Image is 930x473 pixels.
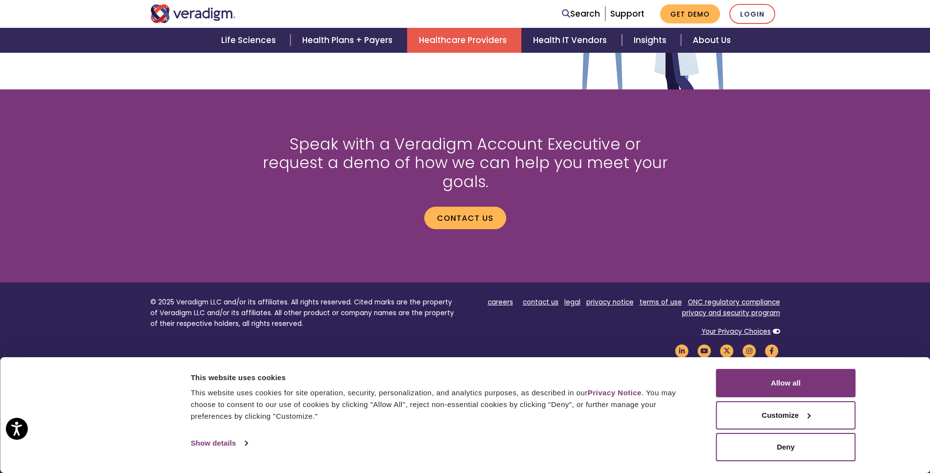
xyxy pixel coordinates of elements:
[719,346,735,356] a: Veradigm Twitter Link
[716,433,856,461] button: Deny
[741,346,758,356] a: Veradigm Instagram Link
[521,28,621,53] a: Health IT Vendors
[674,346,690,356] a: Veradigm LinkedIn Link
[564,298,580,307] a: legal
[702,327,771,336] a: Your Privacy Choices
[191,436,248,451] a: Show details
[729,4,775,24] a: Login
[716,401,856,430] button: Customize
[716,369,856,397] button: Allow all
[660,4,720,23] a: Get Demo
[586,298,634,307] a: privacy notice
[150,4,236,23] img: Veradigm logo
[488,298,513,307] a: careers
[209,28,290,53] a: Life Sciences
[681,28,743,53] a: About Us
[191,387,694,422] div: This website uses cookies for site operation, security, personalization, and analytics purposes, ...
[258,135,673,191] h2: Speak with a Veradigm Account Executive or request a demo of how we can help you meet your goals.
[610,8,644,20] a: Support
[191,372,694,384] div: This website uses cookies
[290,28,407,53] a: Health Plans + Payers
[562,7,600,21] a: Search
[743,403,918,461] iframe: Drift Chat Widget
[424,207,506,229] a: Contact us
[523,298,558,307] a: contact us
[622,28,681,53] a: Insights
[150,297,458,329] p: © 2025 Veradigm LLC and/or its affiliates. All rights reserved. Cited marks are the property of V...
[588,388,641,397] a: Privacy Notice
[640,298,682,307] a: terms of use
[682,308,780,318] a: privacy and security program
[688,298,780,307] a: ONC regulatory compliance
[696,346,713,356] a: Veradigm YouTube Link
[407,28,521,53] a: Healthcare Providers
[764,346,780,356] a: Veradigm Facebook Link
